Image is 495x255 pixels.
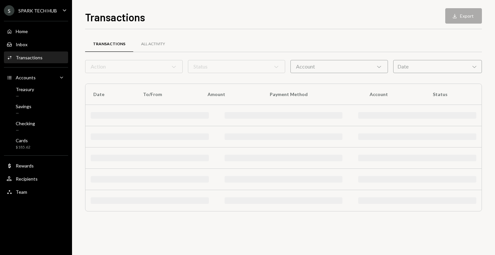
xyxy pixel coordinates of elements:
[4,160,68,171] a: Rewards
[16,145,30,150] div: $185.62
[4,51,68,63] a: Transactions
[425,84,482,105] th: Status
[4,5,14,16] div: S
[262,84,362,105] th: Payment Method
[200,84,262,105] th: Amount
[16,29,28,34] div: Home
[16,189,27,195] div: Team
[16,87,34,92] div: Treasury
[4,71,68,83] a: Accounts
[393,60,482,73] div: Date
[85,84,135,105] th: Date
[4,85,68,100] a: Treasury—
[4,173,68,185] a: Recipients
[16,93,34,99] div: —
[4,102,68,117] a: Savings—
[16,42,27,47] div: Inbox
[362,84,425,105] th: Account
[135,84,200,105] th: To/From
[4,38,68,50] a: Inbox
[141,41,165,47] div: All Activity
[16,110,31,116] div: —
[133,36,173,52] a: All Activity
[290,60,388,73] div: Account
[85,36,133,52] a: Transactions
[4,186,68,198] a: Team
[16,176,38,182] div: Recipients
[16,75,36,80] div: Accounts
[85,10,145,24] h1: Transactions
[16,163,34,168] div: Rewards
[16,128,35,133] div: —
[16,55,43,60] div: Transactions
[16,121,35,126] div: Checking
[16,104,31,109] div: Savings
[18,8,57,13] div: SPARK TECH HUB
[93,41,125,47] div: Transactions
[4,25,68,37] a: Home
[4,119,68,134] a: Checking—
[16,138,30,143] div: Cards
[4,136,68,151] a: Cards$185.62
